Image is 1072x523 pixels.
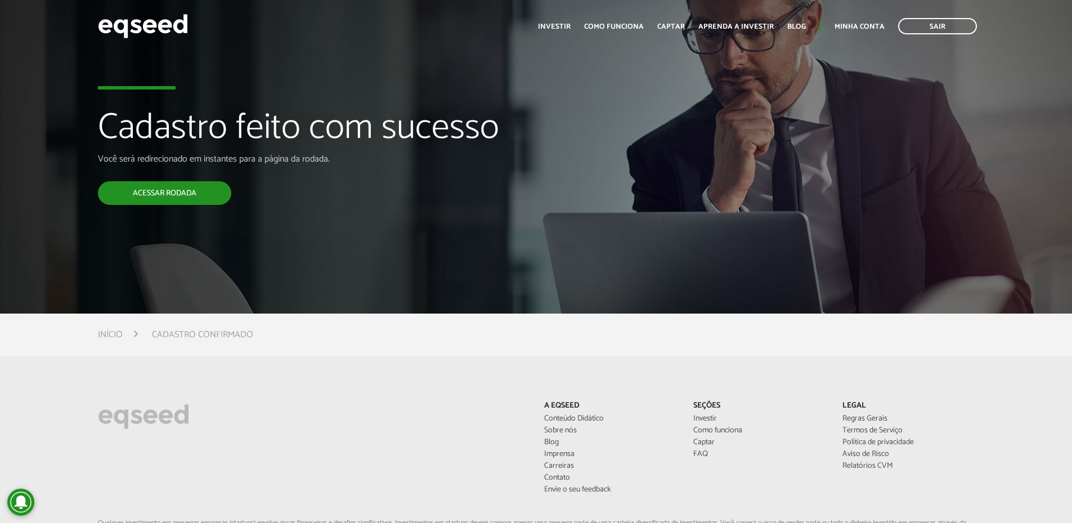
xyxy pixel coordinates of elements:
a: Imprensa [544,450,676,458]
a: Início [98,330,123,339]
a: Conteúdo Didático [544,415,676,423]
a: Blog [544,439,676,446]
a: Investir [693,415,826,423]
a: Blog [787,23,806,30]
li: Cadastro confirmado [152,327,253,342]
a: Captar [657,23,685,30]
img: EqSeed [98,11,188,41]
a: Captar [693,439,826,446]
a: Minha conta [835,23,885,30]
p: Legal [842,401,975,411]
a: Envie o seu feedback [544,486,676,494]
a: Carreiras [544,462,676,470]
a: Sobre nós [544,427,676,435]
img: EqSeed Logo [98,401,189,432]
h1: Cadastro feito com sucesso [98,109,617,154]
a: Investir [538,23,571,30]
a: Contato [544,474,676,482]
p: A EqSeed [544,401,676,411]
a: Relatórios CVM [842,462,975,470]
p: Você será redirecionado em instantes para a página da rodada. [98,154,617,164]
a: Aviso de Risco [842,450,975,458]
a: Aprenda a investir [698,23,774,30]
a: Como funciona [584,23,644,30]
a: Política de privacidade [842,439,975,446]
a: Termos de Serviço [842,427,975,435]
a: Regras Gerais [842,415,975,423]
a: Como funciona [693,427,826,435]
a: Acessar rodada [98,181,231,205]
a: Sair [898,18,977,34]
p: Seções [693,401,826,411]
a: FAQ [693,450,826,458]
